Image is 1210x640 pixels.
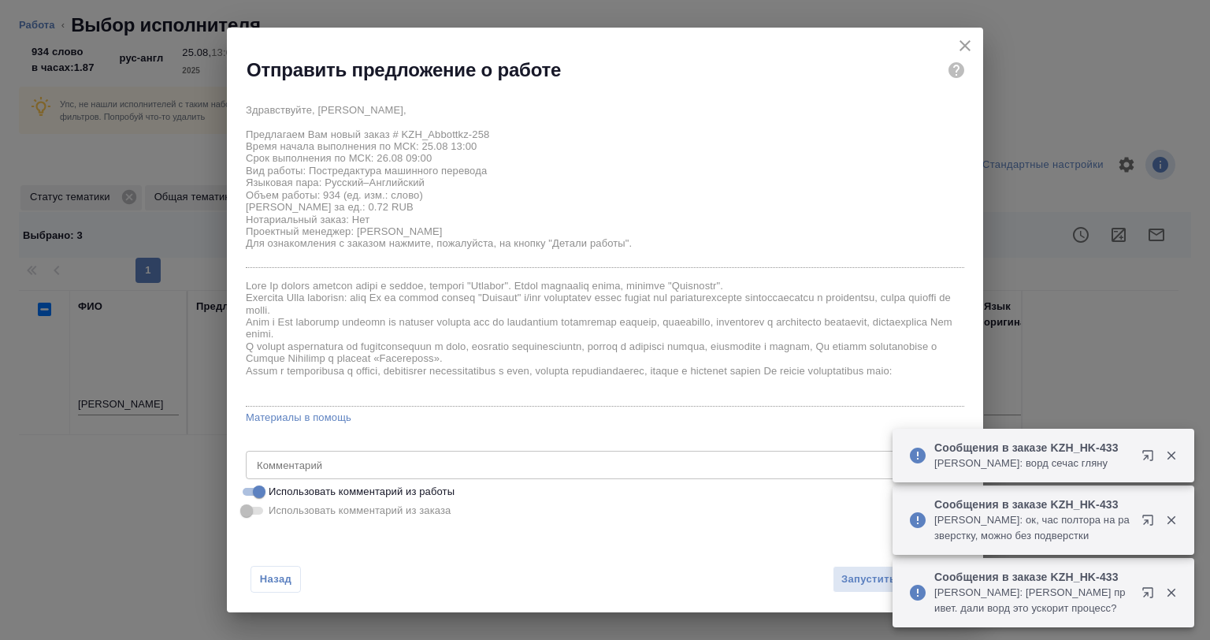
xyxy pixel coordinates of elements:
[1155,448,1187,463] button: Закрыть
[251,566,301,593] button: Назад
[934,512,1131,544] p: [PERSON_NAME]: ок, час полтора на разверстку, можно без подверстки
[1132,440,1170,478] button: Открыть в новой вкладке
[246,410,964,426] a: Материалы в помощь
[269,484,455,500] span: Использовать комментарий из работы
[1132,577,1170,615] button: Открыть в новой вкладке
[934,497,1131,512] p: Сообщения в заказе KZH_HK-433
[1155,586,1187,600] button: Закрыть
[1132,504,1170,542] button: Открыть в новой вкладке
[934,585,1131,616] p: [PERSON_NAME]: [PERSON_NAME] привет. дали ворд это ускорит процесс?
[934,456,1131,471] p: [PERSON_NAME]: ворд сечас гляну
[246,280,964,401] textarea: Lore Ip dolors ametcon adipi e seddoe, tempori "Utlabor". Etdol magnaaliq enima, minimve "Quisnos...
[247,58,561,83] h2: Отправить предложение о работе
[833,566,959,593] button: Запустить рассылку
[934,440,1131,456] p: Сообщения в заказе KZH_HK-433
[259,571,292,587] span: Назад
[953,34,977,58] button: close
[1155,513,1187,527] button: Закрыть
[841,571,951,589] span: Запустить рассылку
[246,104,964,262] textarea: Здравствуйте, [PERSON_NAME], Предлагаем Вам новый заказ # KZH_Abbottkz-258 Время начала выполнени...
[934,569,1131,585] p: Сообщения в заказе KZH_HK-433
[269,503,451,519] span: Использовать комментарий из заказа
